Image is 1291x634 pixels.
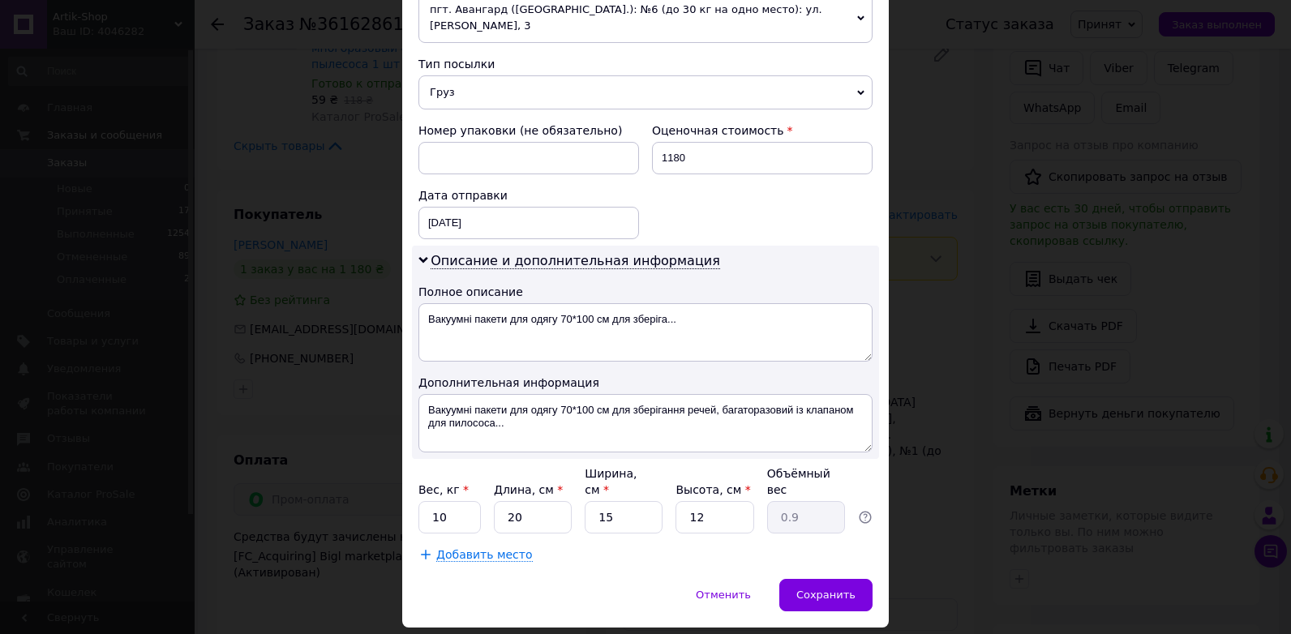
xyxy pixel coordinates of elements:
[652,122,873,139] div: Оценочная стоимость
[767,465,845,498] div: Объёмный вес
[431,253,720,269] span: Описание и дополнительная информация
[418,187,639,203] div: Дата отправки
[436,548,533,562] span: Добавить место
[418,394,873,452] textarea: Вакуумні пакети для одягу 70*100 см для зберігання речей, багаторазовий із клапаном для пилососа...
[585,467,637,496] label: Ширина, см
[418,122,639,139] div: Номер упаковки (не обязательно)
[418,284,873,300] div: Полное описание
[418,303,873,362] textarea: Вакуумні пакети для одягу 70*100 см для зберіга...
[494,483,563,496] label: Длина, см
[418,375,873,391] div: Дополнительная информация
[418,58,495,71] span: Тип посылки
[796,589,856,601] span: Сохранить
[676,483,750,496] label: Высота, см
[418,75,873,109] span: Груз
[418,483,469,496] label: Вес, кг
[696,589,751,601] span: Отменить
